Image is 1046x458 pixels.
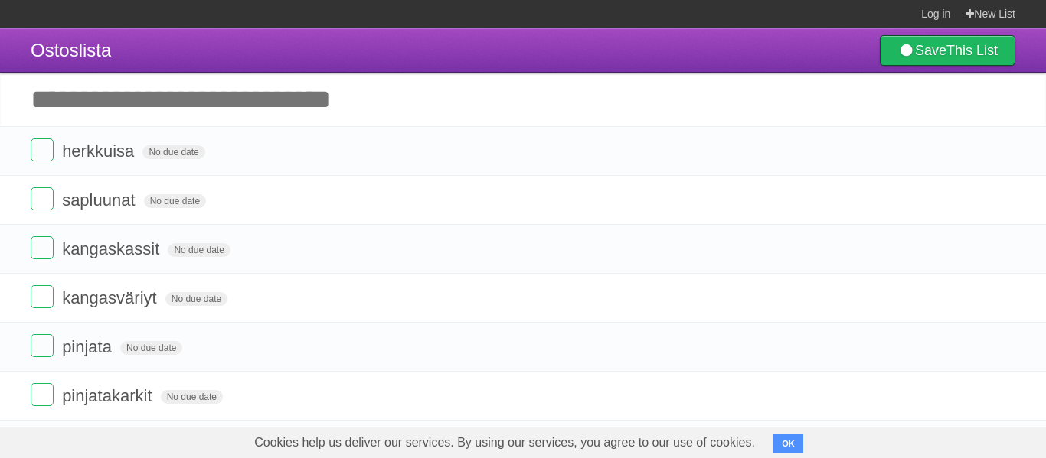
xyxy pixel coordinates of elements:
span: Ostoslista [31,40,111,60]
span: No due date [165,292,227,306]
span: kangasväriyt [62,288,161,307]
label: Done [31,285,54,308]
label: Done [31,334,54,357]
label: Done [31,236,54,259]
label: Done [31,383,54,406]
b: This List [946,43,998,58]
span: pinjatakarkit [62,386,155,405]
span: pinjata [62,337,116,356]
span: No due date [142,145,204,159]
span: herkkuisa [62,141,138,161]
span: No due date [144,194,206,208]
label: Done [31,187,54,210]
span: No due date [120,341,182,355]
span: No due date [161,390,223,404]
span: sapluunat [62,190,139,210]
label: Done [31,138,54,161]
span: Cookies help us deliver our services. By using our services, you agree to our use of cookies. [239,427,770,458]
span: No due date [168,243,230,257]
span: kangaskassit [62,239,163,258]
button: OK [773,434,803,453]
a: SaveThis List [880,35,1015,66]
